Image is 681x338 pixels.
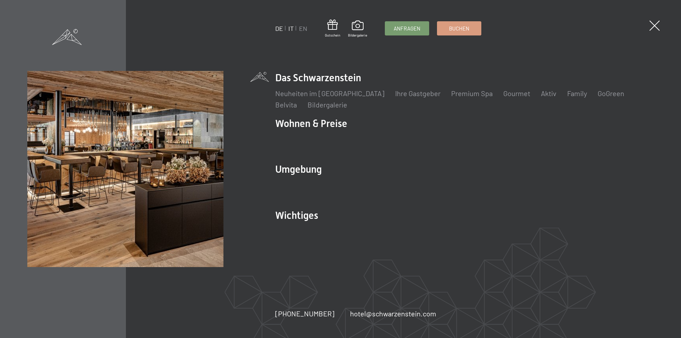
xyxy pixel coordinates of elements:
[275,309,334,318] span: [PHONE_NUMBER]
[350,309,436,318] a: hotel@schwarzenstein.com
[308,100,347,109] a: Bildergalerie
[275,100,297,109] a: Belvita
[437,22,481,35] a: Buchen
[394,25,420,32] span: Anfragen
[451,89,493,98] a: Premium Spa
[275,89,384,98] a: Neuheiten im [GEOGRAPHIC_DATA]
[541,89,557,98] a: Aktiv
[395,89,441,98] a: Ihre Gastgeber
[288,24,294,32] a: IT
[598,89,624,98] a: GoGreen
[275,309,334,318] a: [PHONE_NUMBER]
[567,89,587,98] a: Family
[325,33,340,38] span: Gutschein
[348,33,367,38] span: Bildergalerie
[503,89,530,98] a: Gourmet
[325,20,340,38] a: Gutschein
[348,21,367,38] a: Bildergalerie
[275,24,283,32] a: DE
[299,24,307,32] a: EN
[449,25,469,32] span: Buchen
[385,22,429,35] a: Anfragen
